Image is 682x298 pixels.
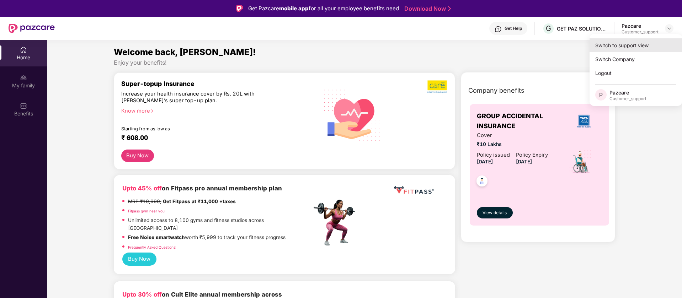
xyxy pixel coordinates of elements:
[590,66,682,80] div: Logout
[121,91,281,104] div: Increase your health insurance cover by Rs. 20L with [PERSON_NAME]’s super top-up plan.
[128,199,161,204] del: MRP ₹19,999,
[121,108,308,113] div: Know more
[9,24,55,33] img: New Pazcare Logo
[609,89,646,96] div: Pazcare
[128,217,311,232] p: Unlimited access to 8,100 gyms and fitness studios across [GEOGRAPHIC_DATA]
[516,159,532,164] span: [DATE]
[20,46,27,53] img: svg+xml;base64,PHN2ZyBpZD0iSG9tZSIgeG1sbnM9Imh0dHA6Ly93d3cudzMub3JnLzIwMDAvc3ZnIiB3aWR0aD0iMjAiIG...
[393,184,435,197] img: fppp.png
[477,159,493,164] span: [DATE]
[546,24,551,33] span: G
[448,5,451,12] img: Stroke
[236,5,243,12] img: Logo
[468,86,524,96] span: Company benefits
[505,26,522,31] div: Get Help
[311,198,361,248] img: fpp.png
[622,22,659,29] div: Pazcare
[128,234,185,240] strong: Free Noise smartwatch
[122,291,162,298] b: Upto 30% off
[318,80,386,149] img: svg+xml;base64,PHN2ZyB4bWxucz0iaHR0cDovL3d3dy53My5vcmcvMjAwMC9zdmciIHhtbG5zOnhsaW5rPSJodHRwOi8vd3...
[128,209,165,213] a: Fitpass gym near you
[473,173,491,191] img: svg+xml;base64,PHN2ZyB4bWxucz0iaHR0cDovL3d3dy53My5vcmcvMjAwMC9zdmciIHdpZHRoPSI0OC45NDMiIGhlaWdodD...
[122,185,282,192] b: on Fitpass pro annual membership plan
[150,109,154,113] span: right
[121,134,305,142] div: ₹ 608.00
[121,150,154,162] button: Buy Now
[122,253,156,266] button: Buy Now
[483,210,507,216] span: View details
[574,112,593,131] img: insurerLogo
[495,26,502,33] img: svg+xml;base64,PHN2ZyBpZD0iSGVscC0zMngzMiIgeG1sbnM9Imh0dHA6Ly93d3cudzMub3JnLzIwMDAvc3ZnIiB3aWR0aD...
[121,126,282,131] div: Starting from as low as
[122,185,162,192] b: Upto 45% off
[477,141,548,148] span: ₹10 Lakhs
[477,131,548,140] span: Cover
[114,47,256,57] span: Welcome back, [PERSON_NAME]!
[516,151,548,159] div: Policy Expiry
[599,91,603,99] span: P
[590,38,682,52] div: Switch to support view
[279,5,309,12] strong: mobile app
[477,151,510,159] div: Policy issued
[128,234,286,242] p: worth ₹5,999 to track your fitness progress
[248,4,399,13] div: Get Pazcare for all your employee benefits need
[20,102,27,109] img: svg+xml;base64,PHN2ZyBpZD0iQmVuZWZpdHMiIHhtbG5zPSJodHRwOi8vd3d3LnczLm9yZy8yMDAwL3N2ZyIgd2lkdGg9Ij...
[163,199,236,204] strong: Get Fitpass at ₹11,000 +taxes
[622,29,659,35] div: Customer_support
[557,25,607,32] div: GET PAZ SOLUTIONS PRIVATE LIMTED
[20,74,27,81] img: svg+xml;base64,PHN2ZyB3aWR0aD0iMjAiIGhlaWdodD0iMjAiIHZpZXdCb3g9IjAgMCAyMCAyMCIgZmlsbD0ibm9uZSIgeG...
[404,5,449,12] a: Download Now
[477,207,513,218] button: View details
[609,96,646,102] div: Customer_support
[666,26,672,31] img: svg+xml;base64,PHN2ZyBpZD0iRHJvcGRvd24tMzJ4MzIiIHhtbG5zPSJodHRwOi8vd3d3LnczLm9yZy8yMDAwL3N2ZyIgd2...
[590,52,682,66] div: Switch Company
[427,80,448,93] img: b5dec4f62d2307b9de63beb79f102df3.png
[569,150,593,174] img: icon
[114,59,616,66] div: Enjoy your benefits!
[121,80,312,87] div: Super-topup Insurance
[128,245,176,249] a: Frequently Asked Questions!
[477,111,566,131] span: GROUP ACCIDENTAL INSURANCE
